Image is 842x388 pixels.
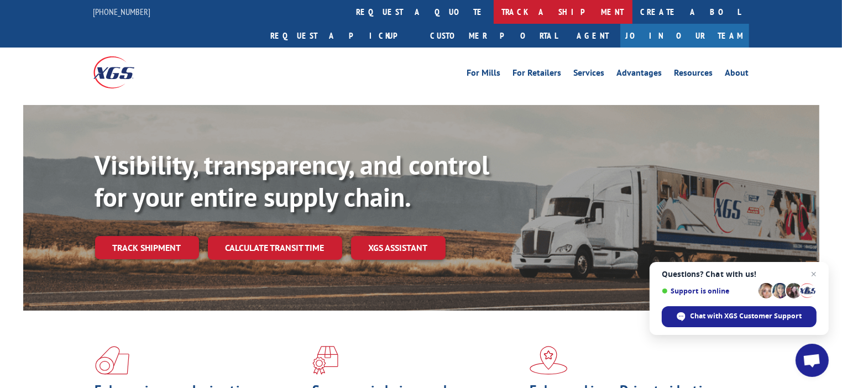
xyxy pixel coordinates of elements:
a: For Retailers [513,69,562,81]
a: Calculate transit time [208,236,342,260]
a: Services [574,69,605,81]
a: Track shipment [95,236,199,259]
img: xgs-icon-total-supply-chain-intelligence-red [95,346,129,375]
a: Advantages [617,69,662,81]
a: XGS ASSISTANT [351,236,446,260]
a: Agent [566,24,620,48]
img: xgs-icon-flagship-distribution-model-red [530,346,568,375]
a: Customer Portal [422,24,566,48]
span: Support is online [662,287,755,295]
a: Request a pickup [263,24,422,48]
a: [PHONE_NUMBER] [93,6,151,17]
span: Close chat [807,268,820,281]
b: Visibility, transparency, and control for your entire supply chain. [95,148,490,214]
img: xgs-icon-focused-on-flooring-red [312,346,338,375]
a: Resources [674,69,713,81]
a: For Mills [467,69,501,81]
div: Open chat [796,344,829,377]
a: Join Our Team [620,24,749,48]
a: About [725,69,749,81]
span: Chat with XGS Customer Support [691,311,802,321]
span: Questions? Chat with us! [662,270,817,279]
div: Chat with XGS Customer Support [662,306,817,327]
